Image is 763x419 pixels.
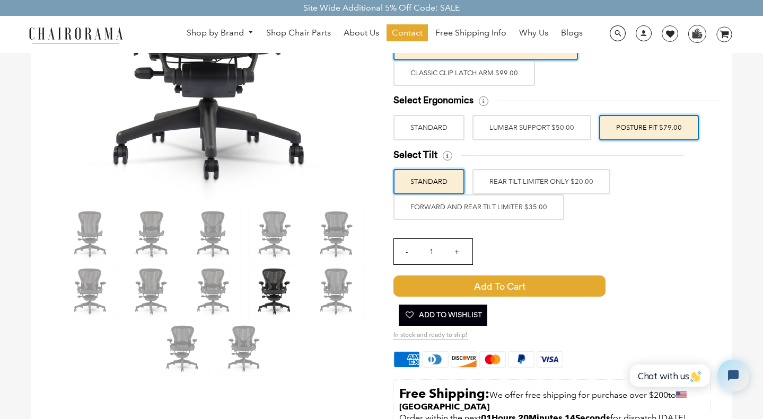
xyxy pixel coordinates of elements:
a: About Us [338,24,384,41]
label: LUMBAR SUPPORT $50.00 [472,115,591,140]
img: Herman Miller Classic Aeron Chair | Black | Size C - chairorama [64,208,117,261]
span: We offer free shipping for purchase over $200 [489,390,668,400]
img: Herman Miller Classic Aeron Chair | Black | Size C - chairorama [156,322,209,375]
span: Shop Chair Parts [266,28,331,39]
p: to [399,385,705,413]
a: Contact [387,24,428,41]
span: Why Us [519,28,548,39]
img: chairorama [23,25,129,44]
label: REAR TILT LIMITER ONLY $20.00 [472,169,610,194]
strong: [GEOGRAPHIC_DATA] [399,402,489,412]
img: WhatsApp_Image_2024-07-12_at_16.23.01.webp [689,25,705,41]
span: About Us [344,28,379,39]
span: Add To Wishlist [404,305,482,326]
input: - [394,239,419,264]
img: Herman Miller Classic Aeron Chair | Black | Size C - chairorama [126,208,179,261]
iframe: Tidio Chat [618,351,758,400]
nav: DesktopNavigation [174,24,595,44]
img: Herman Miller Classic Aeron Chair | Black | Size C - chairorama [64,265,117,318]
img: Herman Miller Classic Aeron Chair | Black | Size C - chairorama [187,265,240,318]
a: Blogs [556,24,588,41]
span: Free Shipping Info [435,28,506,39]
input: + [444,239,469,264]
span: Select Ergonomics [393,94,473,106]
img: Herman Miller Classic Aeron Chair | Black | Size C - chairorama [249,208,302,261]
label: STANDARD [393,115,464,140]
img: Herman Miller Classic Aeron Chair | Black | Size C - chairorama [310,208,363,261]
img: Herman Miller Classic Aeron Chair | Black | Size C - chairorama [310,265,363,318]
img: Herman Miller Classic Aeron Chair | Black | Size C - chairorama [249,265,302,318]
span: In stock and ready to ship! [393,331,468,340]
a: Why Us [514,24,554,41]
img: Herman Miller Classic Aeron Chair | Black | Size C - chairorama [218,322,271,375]
img: Herman Miller Classic Aeron Chair | Black | Size C - chairorama [126,265,179,318]
button: Add to Cart [393,275,616,297]
span: Add to Cart [393,275,606,297]
a: Shop Chair Parts [261,24,336,41]
label: STANDARD [393,169,464,194]
strong: Free Shipping: [399,386,489,401]
span: Blogs [561,28,583,39]
button: Add To Wishlist [399,305,487,326]
label: Classic Clip Latch Arm $99.00 [393,60,535,86]
img: Herman Miller Classic Aeron Chair | Black | Size C - chairorama [187,208,240,261]
label: FORWARD AND REAR TILT LIMITER $35.00 [393,194,564,220]
a: Shop by Brand [181,25,259,41]
label: POSTURE FIT $79.00 [599,115,699,140]
span: Contact [392,28,423,39]
span: Select Tilt [393,149,437,161]
a: Free Shipping Info [430,24,512,41]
